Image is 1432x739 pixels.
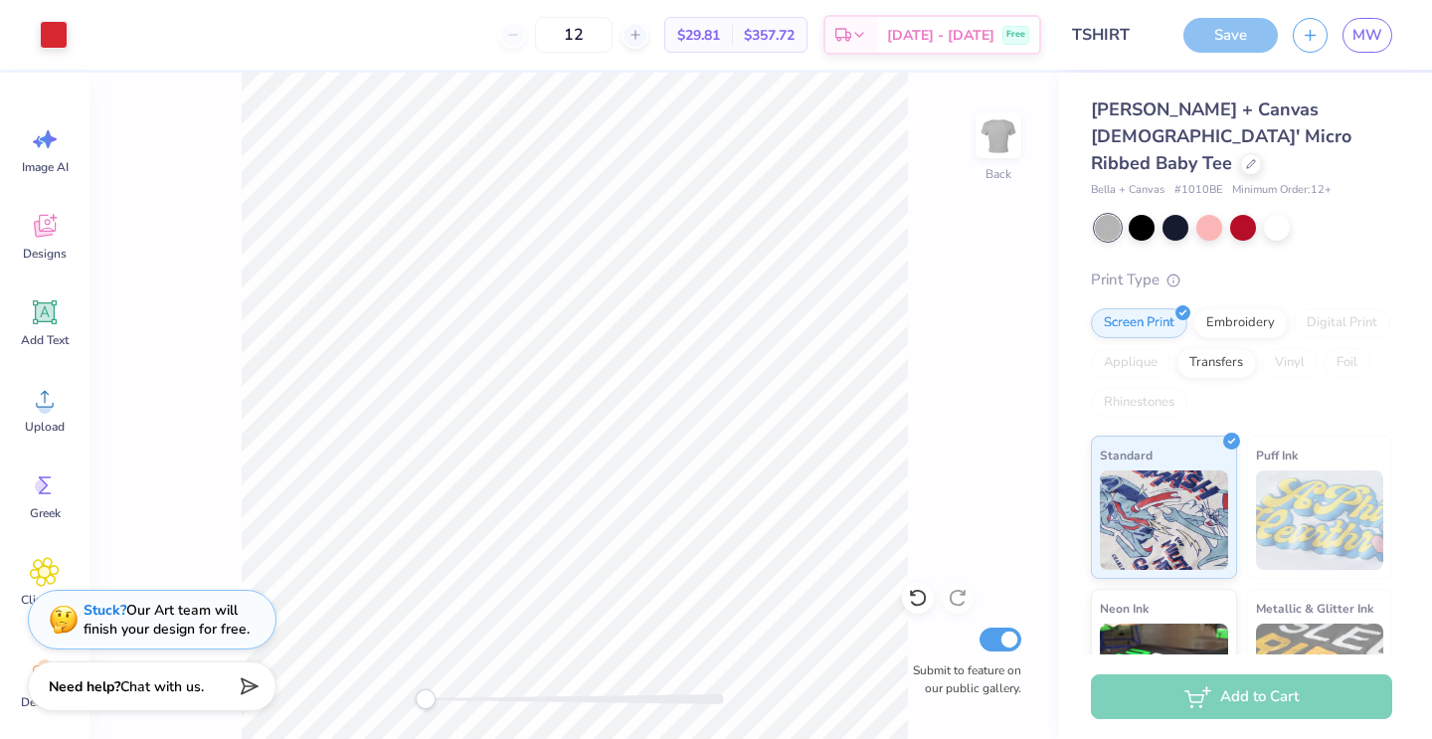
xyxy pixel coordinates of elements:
[1100,470,1228,570] img: Standard
[535,17,613,53] input: – –
[1100,624,1228,723] img: Neon Ink
[1091,388,1187,418] div: Rhinestones
[1176,348,1256,378] div: Transfers
[25,419,65,435] span: Upload
[1342,18,1392,53] a: MW
[1006,28,1025,42] span: Free
[1262,348,1318,378] div: Vinyl
[1056,15,1154,55] input: Untitled Design
[1294,308,1390,338] div: Digital Print
[84,601,250,639] div: Our Art team will finish your design for free.
[1232,182,1332,199] span: Minimum Order: 12 +
[1100,598,1149,619] span: Neon Ink
[1256,598,1373,619] span: Metallic & Glitter Ink
[1100,445,1153,465] span: Standard
[1352,24,1382,47] span: MW
[30,505,61,521] span: Greek
[985,165,1011,183] div: Back
[49,677,120,696] strong: Need help?
[21,332,69,348] span: Add Text
[12,592,78,624] span: Clipart & logos
[1256,470,1384,570] img: Puff Ink
[1256,624,1384,723] img: Metallic & Glitter Ink
[23,246,67,262] span: Designs
[902,661,1021,697] label: Submit to feature on our public gallery.
[1324,348,1370,378] div: Foil
[21,694,69,710] span: Decorate
[1091,97,1351,175] span: [PERSON_NAME] + Canvas [DEMOGRAPHIC_DATA]' Micro Ribbed Baby Tee
[677,25,720,46] span: $29.81
[887,25,994,46] span: [DATE] - [DATE]
[120,677,204,696] span: Chat with us.
[1091,269,1392,291] div: Print Type
[1174,182,1222,199] span: # 1010BE
[84,601,126,620] strong: Stuck?
[22,159,69,175] span: Image AI
[1091,348,1170,378] div: Applique
[1091,308,1187,338] div: Screen Print
[416,689,436,709] div: Accessibility label
[979,115,1018,155] img: Back
[1091,182,1164,199] span: Bella + Canvas
[1193,308,1288,338] div: Embroidery
[744,25,795,46] span: $357.72
[1256,445,1298,465] span: Puff Ink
